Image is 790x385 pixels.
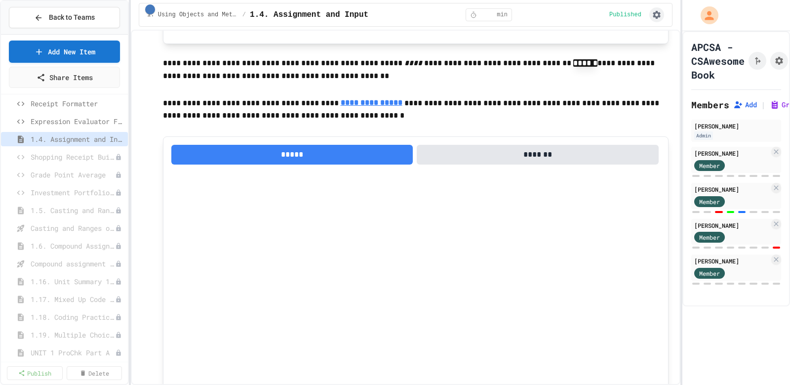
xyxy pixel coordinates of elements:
[31,98,124,109] span: Receipt Formatter
[694,221,769,230] div: [PERSON_NAME]
[115,349,122,356] div: Unpublished
[115,207,122,214] div: Unpublished
[691,98,729,112] h2: Members
[115,278,122,285] div: Unpublished
[67,366,122,380] a: Delete
[115,154,122,161] div: Unpublished
[115,314,122,321] div: Unpublished
[9,7,120,28] button: Back to Teams
[699,233,720,242] span: Member
[115,296,122,303] div: Unpublished
[694,149,769,158] div: [PERSON_NAME]
[250,9,368,21] span: 1.4. Assignment and Input
[609,11,641,19] span: Published
[690,4,721,27] div: My Account
[699,269,720,278] span: Member
[694,122,778,130] div: [PERSON_NAME]
[31,276,115,287] span: 1.16. Unit Summary 1a (1.1-1.6)
[31,258,115,269] span: Compound assignment operators - Quiz
[733,100,757,110] button: Add
[609,11,645,19] div: Content is published and visible to students
[691,40,745,82] h1: APCSA - CSAwesome Book
[115,332,122,339] div: Unpublished
[31,187,115,198] span: Investment Portfolio Tracker
[31,116,124,127] span: Expression Evaluator Fix
[31,330,115,340] span: 1.19. Multiple Choice Exercises for Unit 1a (1.1-1.6)
[761,99,766,111] span: |
[115,260,122,267] div: Unpublished
[694,131,713,140] div: Admin
[31,152,115,162] span: Shopping Receipt Builder
[242,11,246,19] span: /
[31,294,115,304] span: 1.17. Mixed Up Code Practice 1.1-1.6
[749,52,766,70] button: Click to see fork details
[31,205,115,215] span: 1.5. Casting and Ranges of Values
[770,52,788,70] button: Assignment Settings
[31,347,115,358] span: UNIT 1 ProChk Part A
[49,12,95,23] span: Back to Teams
[9,41,120,63] a: Add New Item
[115,243,122,250] div: Unpublished
[115,189,122,196] div: Unpublished
[115,171,122,178] div: Unpublished
[115,225,122,232] div: Unpublished
[31,223,115,233] span: Casting and Ranges of variables - Quiz
[7,366,63,380] a: Publish
[699,197,720,206] span: Member
[699,161,720,170] span: Member
[694,257,769,265] div: [PERSON_NAME]
[9,67,120,88] a: Share Items
[31,134,124,144] span: 1.4. Assignment and Input
[31,312,115,322] span: 1.18. Coding Practice 1a (1.1-1.6)
[31,241,115,251] span: 1.6. Compound Assignment Operators
[497,11,508,19] span: min
[694,185,769,194] div: [PERSON_NAME]
[31,170,115,180] span: Grade Point Average
[147,11,238,19] span: 1. Using Objects and Methods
